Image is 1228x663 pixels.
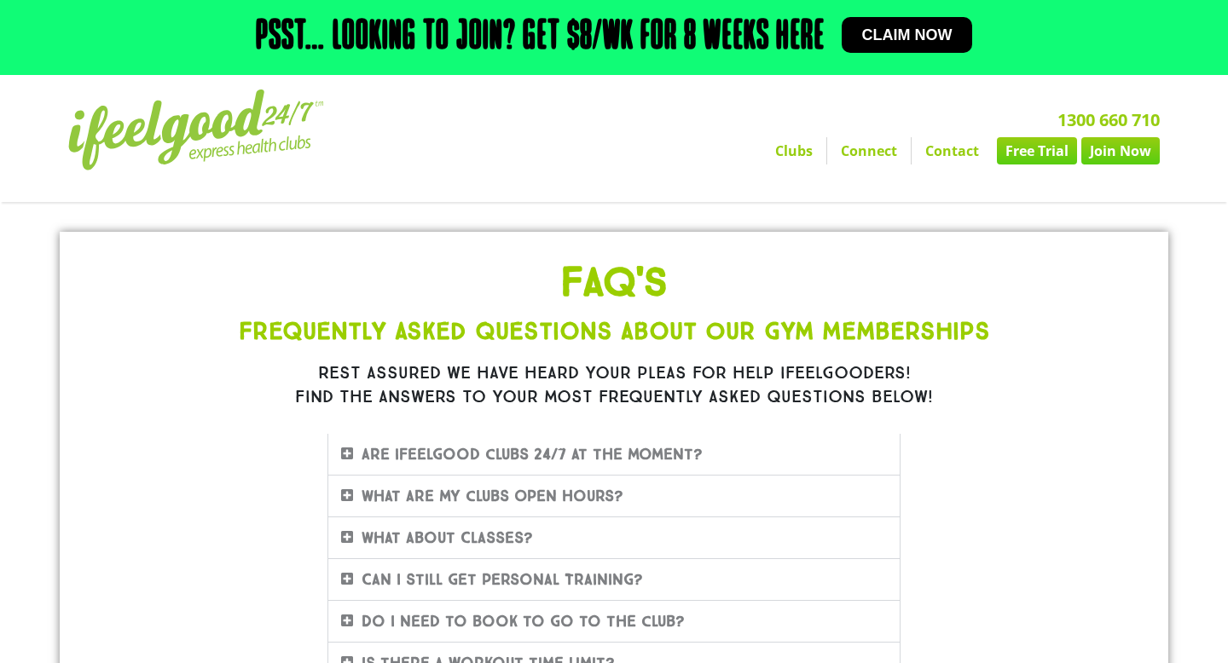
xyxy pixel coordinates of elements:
[362,612,685,631] a: Do I need to book to go to the club?
[136,262,1092,303] h1: FAQ'S
[762,137,826,164] a: Clubs
[256,17,825,58] h2: Psst… Looking to join? Get $8/wk for 8 weeks here
[912,137,993,164] a: Contact
[136,320,1092,343] h1: Frequently Asked Questions About Our Gym Memberships
[328,476,900,516] div: What are my clubs Open Hours?
[328,434,900,475] div: Are ifeelgood clubs 24/7 at the moment?
[1057,108,1160,131] a: 1300 660 710
[842,17,973,53] a: Claim now
[1081,137,1160,164] a: Join Now
[362,487,623,505] a: What are my clubs Open Hours?
[328,517,900,558] div: What about Classes?
[862,27,953,43] span: Claim now
[328,601,900,642] div: Do I need to book to go to the club?
[362,570,643,589] a: Can I still get Personal Training?
[456,137,1160,164] nav: Menu
[827,137,911,164] a: Connect
[362,528,533,547] a: What about Classes?
[997,137,1077,164] a: Free Trial
[136,360,1092,408] h1: Rest assured we have heard your pleas for help ifeelgooders! Find the answers to your most freque...
[328,559,900,600] div: Can I still get Personal Training?
[362,445,703,464] a: Are ifeelgood clubs 24/7 at the moment?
